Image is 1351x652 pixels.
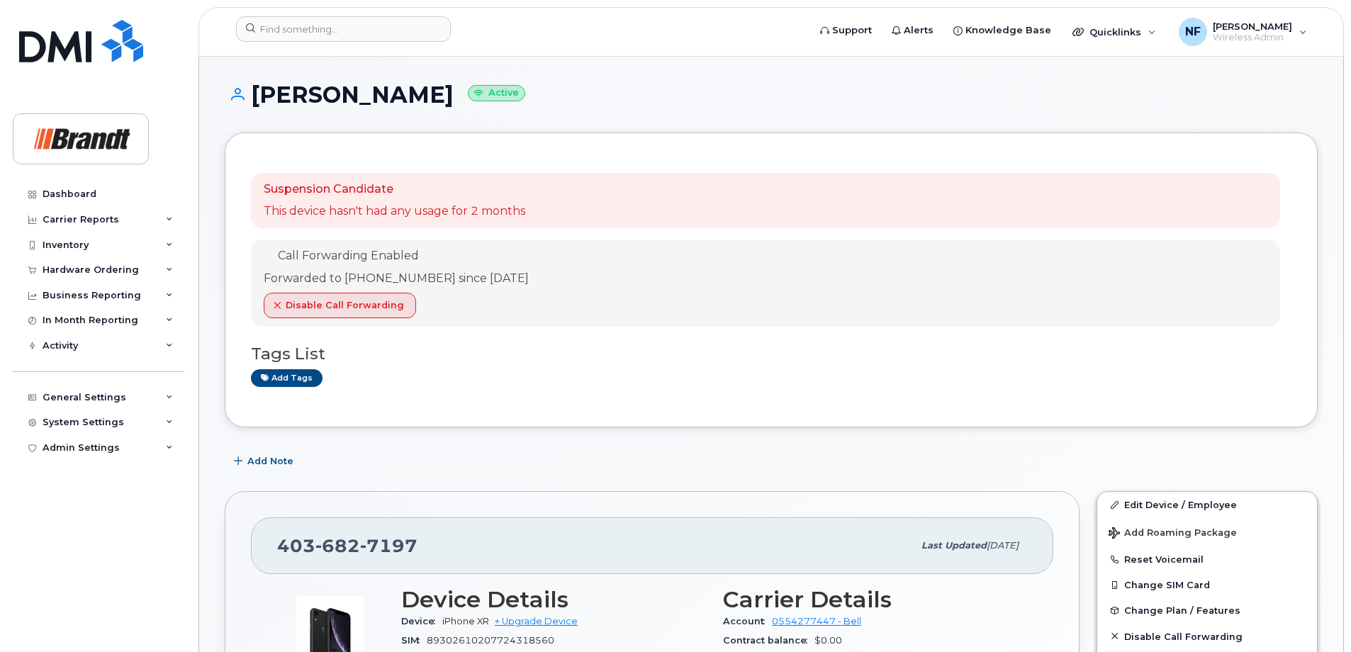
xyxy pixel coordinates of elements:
span: [DATE] [987,540,1019,551]
h3: Tags List [251,345,1291,363]
a: Add tags [251,369,323,387]
a: + Upgrade Device [495,616,578,626]
span: SIM [401,635,427,646]
span: 682 [315,535,360,556]
span: iPhone XR [442,616,489,626]
a: Edit Device / Employee [1097,492,1317,517]
button: Reset Voicemail [1097,546,1317,572]
span: Account [723,616,772,626]
span: Change Plan / Features [1124,605,1240,616]
span: 7197 [360,535,417,556]
h3: Carrier Details [723,587,1028,612]
button: Disable Call Forwarding [1097,624,1317,649]
p: This device hasn't had any usage for 2 months [264,203,525,220]
span: Disable Call Forwarding [1124,631,1243,641]
span: $0.00 [814,635,842,646]
span: Last updated [921,540,987,551]
small: Active [468,85,525,101]
button: Add Note [225,449,305,474]
button: Disable Call Forwarding [264,293,416,318]
a: 0554277447 - Bell [772,616,861,626]
span: Add Roaming Package [1109,527,1237,541]
button: Change Plan / Features [1097,597,1317,623]
span: Contract balance [723,635,814,646]
span: Disable Call Forwarding [286,298,404,312]
span: Call Forwarding Enabled [278,249,419,262]
span: Device [401,616,442,626]
p: Suspension Candidate [264,181,525,198]
div: Forwarded to [PHONE_NUMBER] since [DATE] [264,271,529,287]
span: 89302610207724318560 [427,635,554,646]
span: Add Note [247,454,293,468]
span: 403 [277,535,417,556]
h3: Device Details [401,587,706,612]
h1: [PERSON_NAME] [225,82,1318,107]
button: Add Roaming Package [1097,517,1317,546]
button: Change SIM Card [1097,572,1317,597]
